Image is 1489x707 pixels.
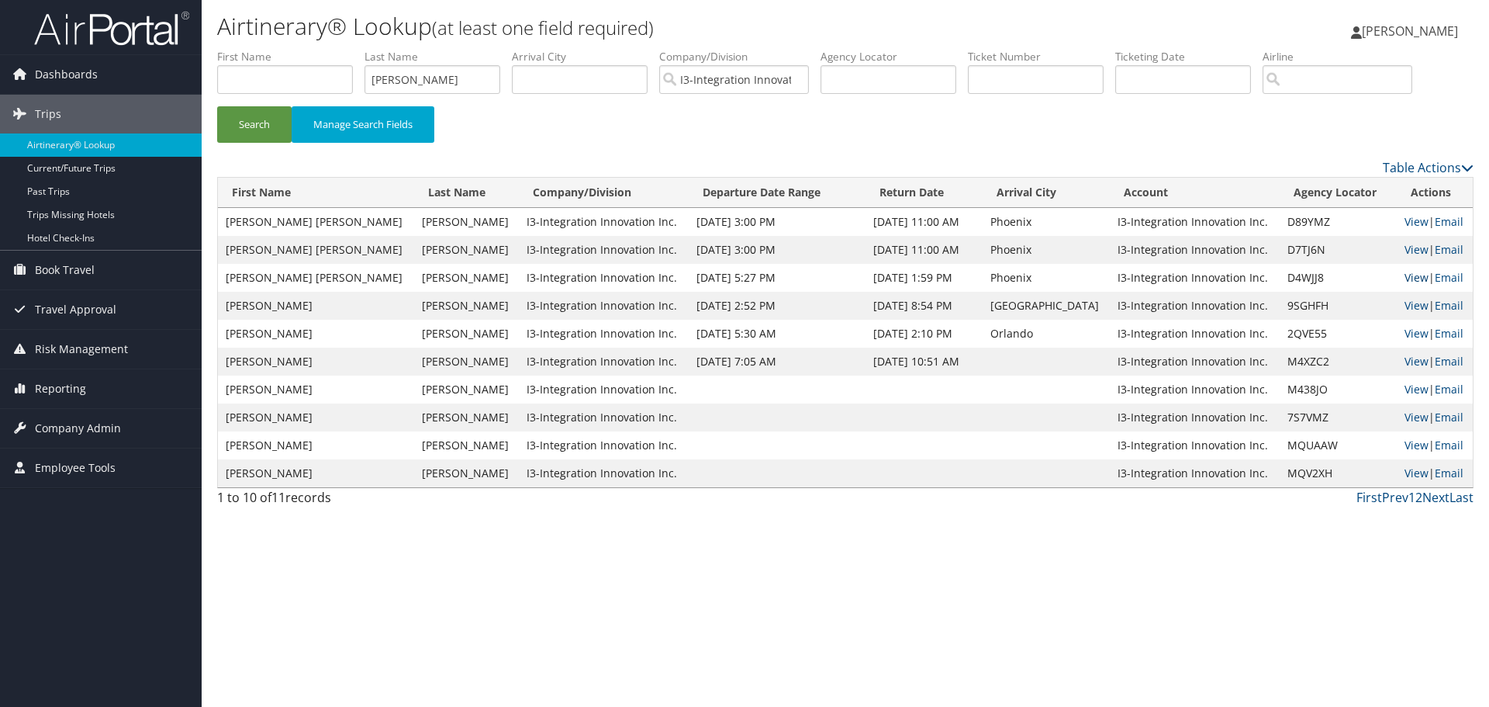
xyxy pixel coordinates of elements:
[983,236,1110,264] td: Phoenix
[1404,326,1429,341] a: View
[292,106,434,143] button: Manage Search Fields
[1397,236,1473,264] td: |
[35,290,116,329] span: Travel Approval
[218,208,414,236] td: [PERSON_NAME] [PERSON_NAME]
[1404,242,1429,257] a: View
[1362,23,1458,40] span: [PERSON_NAME]
[1435,214,1463,229] a: Email
[1435,438,1463,452] a: Email
[1280,404,1397,431] td: 7S7VMZ
[1110,376,1280,404] td: I3-Integration Innovation Inc.
[364,49,512,64] label: Last Name
[1280,320,1397,348] td: 2QVE55
[1351,8,1473,54] a: [PERSON_NAME]
[519,264,689,292] td: I3-Integration Innovation Inc.
[865,236,983,264] td: [DATE] 11:00 AM
[865,348,983,376] td: [DATE] 10:51 AM
[1435,298,1463,313] a: Email
[1415,489,1422,506] a: 2
[1404,214,1429,229] a: View
[1110,178,1280,208] th: Account: activate to sort column ascending
[1110,208,1280,236] td: I3-Integration Innovation Inc.
[1397,292,1473,320] td: |
[218,431,414,459] td: [PERSON_NAME]
[218,376,414,404] td: [PERSON_NAME]
[35,251,95,289] span: Book Travel
[1110,348,1280,376] td: I3-Integration Innovation Inc.
[689,292,865,320] td: [DATE] 2:52 PM
[519,431,689,459] td: I3-Integration Innovation Inc.
[689,208,865,236] td: [DATE] 3:00 PM
[519,320,689,348] td: I3-Integration Innovation Inc.
[1397,320,1473,348] td: |
[968,49,1115,64] label: Ticket Number
[1435,354,1463,369] a: Email
[35,409,121,448] span: Company Admin
[983,178,1110,208] th: Arrival City: activate to sort column ascending
[1449,489,1473,506] a: Last
[414,404,519,431] td: [PERSON_NAME]
[414,431,519,459] td: [PERSON_NAME]
[1404,270,1429,285] a: View
[865,208,983,236] td: [DATE] 11:00 AM
[35,95,61,133] span: Trips
[983,292,1110,320] td: [GEOGRAPHIC_DATA]
[1115,49,1263,64] label: Ticketing Date
[821,49,968,64] label: Agency Locator
[414,178,519,208] th: Last Name: activate to sort column ascending
[519,208,689,236] td: I3-Integration Innovation Inc.
[1110,404,1280,431] td: I3-Integration Innovation Inc.
[865,292,983,320] td: [DATE] 8:54 PM
[1280,236,1397,264] td: D7TJ6N
[865,320,983,348] td: [DATE] 2:10 PM
[217,488,514,515] div: 1 to 10 of records
[1397,208,1473,236] td: |
[1110,236,1280,264] td: I3-Integration Innovation Inc.
[1110,264,1280,292] td: I3-Integration Innovation Inc.
[983,320,1110,348] td: Orlando
[218,178,414,208] th: First Name: activate to sort column ascending
[414,208,519,236] td: [PERSON_NAME]
[218,320,414,348] td: [PERSON_NAME]
[35,369,86,408] span: Reporting
[1397,459,1473,487] td: |
[218,459,414,487] td: [PERSON_NAME]
[35,55,98,94] span: Dashboards
[1383,159,1473,176] a: Table Actions
[34,10,189,47] img: airportal-logo.png
[1408,489,1415,506] a: 1
[1382,489,1408,506] a: Prev
[1110,459,1280,487] td: I3-Integration Innovation Inc.
[271,489,285,506] span: 11
[1435,326,1463,341] a: Email
[1404,382,1429,397] a: View
[414,376,519,404] td: [PERSON_NAME]
[519,376,689,404] td: I3-Integration Innovation Inc.
[414,348,519,376] td: [PERSON_NAME]
[689,320,865,348] td: [DATE] 5:30 AM
[218,404,414,431] td: [PERSON_NAME]
[218,348,414,376] td: [PERSON_NAME]
[519,292,689,320] td: I3-Integration Innovation Inc.
[1397,264,1473,292] td: |
[1397,348,1473,376] td: |
[1397,376,1473,404] td: |
[519,178,689,208] th: Company/Division
[35,330,128,369] span: Risk Management
[689,264,865,292] td: [DATE] 5:27 PM
[1280,178,1397,208] th: Agency Locator: activate to sort column ascending
[1404,410,1429,425] a: View
[519,348,689,376] td: I3-Integration Innovation Inc.
[659,49,821,64] label: Company/Division
[519,236,689,264] td: I3-Integration Innovation Inc.
[1280,431,1397,459] td: MQUAAW
[432,15,654,40] small: (at least one field required)
[1435,466,1463,480] a: Email
[1404,438,1429,452] a: View
[865,264,983,292] td: [DATE] 1:59 PM
[865,178,983,208] th: Return Date: activate to sort column ascending
[519,404,689,431] td: I3-Integration Innovation Inc.
[1356,489,1382,506] a: First
[1263,49,1424,64] label: Airline
[414,236,519,264] td: [PERSON_NAME]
